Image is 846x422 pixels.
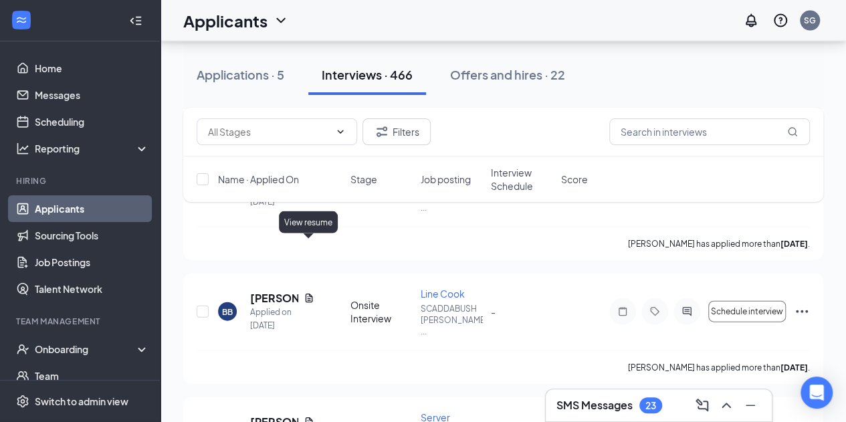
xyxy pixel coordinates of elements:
span: Interview Schedule [491,166,553,193]
div: Interviews · 466 [322,66,413,83]
svg: Document [304,293,314,304]
a: Scheduling [35,108,149,135]
a: Sourcing Tools [35,222,149,249]
svg: ChevronDown [273,13,289,29]
span: Job posting [421,173,471,186]
svg: Ellipses [794,304,810,320]
a: Applicants [35,195,149,222]
h1: Applicants [183,9,268,32]
div: Onboarding [35,342,138,356]
h5: [PERSON_NAME] [250,291,298,306]
span: Line Cook [421,288,465,300]
span: - [491,306,496,318]
a: Talent Network [35,276,149,302]
svg: Collapse [129,14,142,27]
button: Filter Filters [362,118,431,145]
div: Open Intercom Messenger [801,377,833,409]
div: BB [222,306,233,318]
p: SCADDABUSH [PERSON_NAME] ... [421,303,483,337]
b: [DATE] [780,362,808,373]
a: Home [35,55,149,82]
svg: Analysis [16,142,29,155]
svg: MagnifyingGlass [787,126,798,137]
svg: UserCheck [16,342,29,356]
span: Schedule interview [711,307,783,316]
b: [DATE] [780,239,808,249]
div: 23 [645,400,656,411]
svg: ComposeMessage [694,397,710,413]
button: Minimize [740,395,761,416]
svg: Filter [374,124,390,140]
div: Applications · 5 [197,66,284,83]
svg: QuestionInfo [772,13,788,29]
svg: ChevronUp [718,397,734,413]
a: Job Postings [35,249,149,276]
svg: ChevronDown [335,126,346,137]
div: Onsite Interview [350,298,413,325]
h3: SMS Messages [556,398,633,413]
span: Name · Applied On [218,173,299,186]
p: [PERSON_NAME] has applied more than . [628,362,810,373]
svg: Settings [16,395,29,409]
a: Messages [35,82,149,108]
button: ComposeMessage [692,395,713,416]
div: Team Management [16,316,146,327]
svg: Note [615,306,631,317]
svg: Notifications [743,13,759,29]
svg: Tag [647,306,663,317]
span: Score [561,173,588,186]
svg: Minimize [742,397,758,413]
div: Switch to admin view [35,395,128,409]
svg: WorkstreamLogo [15,13,28,27]
button: Schedule interview [708,301,786,322]
div: Offers and hires · 22 [450,66,565,83]
a: Team [35,362,149,389]
div: View resume [279,211,338,233]
svg: ActiveChat [679,306,695,317]
div: SG [804,15,816,26]
p: [PERSON_NAME] has applied more than . [628,238,810,249]
input: All Stages [208,124,330,139]
button: ChevronUp [716,395,737,416]
div: Hiring [16,175,146,187]
div: Applied on [DATE] [250,306,314,332]
span: Stage [350,173,377,186]
input: Search in interviews [609,118,810,145]
div: Reporting [35,142,150,155]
